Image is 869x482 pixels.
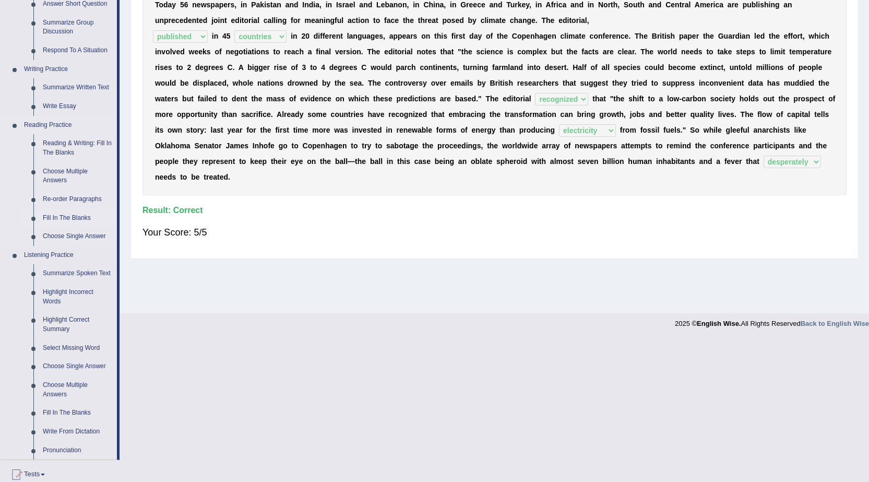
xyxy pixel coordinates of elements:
a: Summarize Written Text [38,78,117,97]
b: l [347,32,349,40]
b: i [212,32,214,40]
b: d [579,1,584,9]
b: p [743,1,747,9]
b: t [499,16,502,25]
b: n [336,32,341,40]
b: T [155,1,159,9]
b: r [682,1,684,9]
b: i [433,1,435,9]
b: e [332,32,336,40]
b: I [336,1,338,9]
b: r [576,16,579,25]
b: e [502,16,506,25]
b: e [188,16,192,25]
b: n [328,1,332,9]
b: r [466,1,469,9]
b: n [326,16,330,25]
a: Select Missing Word [38,339,117,358]
b: c [264,16,268,25]
b: i [769,1,771,9]
b: b [385,1,389,9]
b: c [175,16,180,25]
b: s [760,1,764,9]
b: a [648,1,652,9]
b: o [360,16,365,25]
b: i [241,1,243,9]
b: c [391,16,395,25]
b: n [522,16,527,25]
b: e [455,16,459,25]
b: e [531,16,535,25]
b: i [326,1,328,9]
b: a [518,16,522,25]
b: i [291,32,293,40]
b: p [164,16,169,25]
b: n [277,1,281,9]
b: n [365,16,370,25]
b: u [362,32,366,40]
b: a [349,32,353,40]
b: p [210,1,215,9]
b: n [788,1,792,9]
b: d [498,1,503,9]
b: k [518,1,522,9]
b: , [383,32,385,40]
b: t [270,1,273,9]
b: h [429,1,434,9]
b: 0 [305,32,309,40]
b: a [783,1,788,9]
b: e [325,32,329,40]
b: i [713,1,716,9]
b: n [220,16,225,25]
b: n [243,1,247,9]
b: g [282,16,287,25]
b: c [477,1,481,9]
b: o [398,1,402,9]
b: a [315,16,319,25]
b: i [413,1,415,9]
b: r [732,1,734,9]
b: l [689,1,691,9]
b: a [345,1,349,9]
b: n [575,1,579,9]
b: C [665,1,671,9]
b: e [231,16,235,25]
b: d [235,16,240,25]
b: o [293,16,298,25]
b: P [251,1,256,9]
b: a [268,16,272,25]
b: l [756,1,758,9]
b: n [289,1,294,9]
b: i [218,16,220,25]
b: d [163,1,168,9]
b: , [234,1,236,9]
b: a [256,1,260,9]
b: e [427,16,432,25]
a: Choose Multiple Answers [38,376,117,404]
b: n [452,1,457,9]
b: , [529,1,531,9]
b: t [611,1,613,9]
b: d [563,16,567,25]
a: Listening Practice [19,246,117,265]
b: a [440,1,444,9]
b: A [695,1,700,9]
b: c [352,16,356,25]
b: p [442,16,447,25]
b: r [169,16,171,25]
b: e [671,1,675,9]
b: f [551,1,554,9]
b: e [375,32,379,40]
b: n [278,16,282,25]
b: n [353,32,358,40]
b: i [556,1,558,9]
b: s [266,1,270,9]
b: i [240,16,242,25]
b: o [603,1,608,9]
b: i [318,32,320,40]
b: a [348,16,352,25]
b: o [447,16,451,25]
b: s [207,1,211,9]
b: a [490,1,494,9]
a: Summarize Group Discussion [38,14,117,41]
